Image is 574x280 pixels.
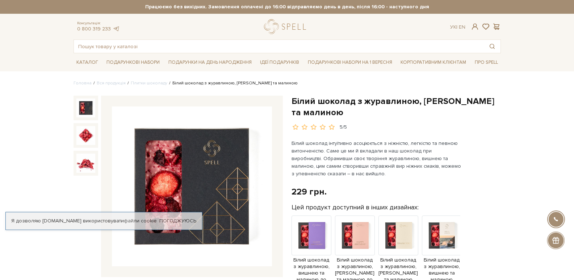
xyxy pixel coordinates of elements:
[167,80,298,87] li: Білий шоколад з журавлиною, [PERSON_NAME] та малиною
[6,218,202,224] div: Я дозволяю [DOMAIN_NAME] використовувати
[484,40,500,53] button: Пошук товару у каталозі
[456,24,457,30] span: |
[378,216,418,255] img: Продукт
[104,57,163,68] a: Подарункові набори
[340,124,347,131] div: 5/5
[264,19,309,34] a: logo
[124,218,157,224] a: файли cookie
[450,24,465,30] div: Ук
[292,139,461,177] p: Білий шоколад інтуїтивно асоціюється з ніжністю, легкістю та певною витонченістю. Саме це ми й вк...
[76,154,95,172] img: Білий шоколад з журавлиною, вишнею та малиною
[472,57,501,68] a: Про Spell
[459,24,465,30] a: En
[166,57,255,68] a: Подарунки на День народження
[335,216,375,255] img: Продукт
[77,26,111,32] a: 0 800 319 233
[159,218,196,224] a: Погоджуюсь
[257,57,302,68] a: Ідеї подарунків
[292,216,331,255] img: Продукт
[97,80,126,86] a: Вся продукція
[131,80,167,86] a: Плитки шоколаду
[113,26,120,32] a: telegram
[292,203,419,212] label: Цей продукт доступний в інших дизайнах:
[292,186,327,197] div: 229 грн.
[74,40,484,53] input: Пошук товару у каталозі
[76,126,95,145] img: Білий шоколад з журавлиною, вишнею та малиною
[77,21,120,26] span: Консультація:
[76,99,95,117] img: Білий шоколад з журавлиною, вишнею та малиною
[292,96,501,118] h1: Білий шоколад з журавлиною, [PERSON_NAME] та малиною
[398,56,469,68] a: Корпоративним клієнтам
[74,4,501,10] strong: Працюємо без вихідних. Замовлення оплачені до 16:00 відправляємо день в день, після 16:00 - насту...
[74,80,92,86] a: Головна
[112,106,272,267] img: Білий шоколад з журавлиною, вишнею та малиною
[422,216,462,255] img: Продукт
[305,56,395,68] a: Подарункові набори на 1 Вересня
[74,57,101,68] a: Каталог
